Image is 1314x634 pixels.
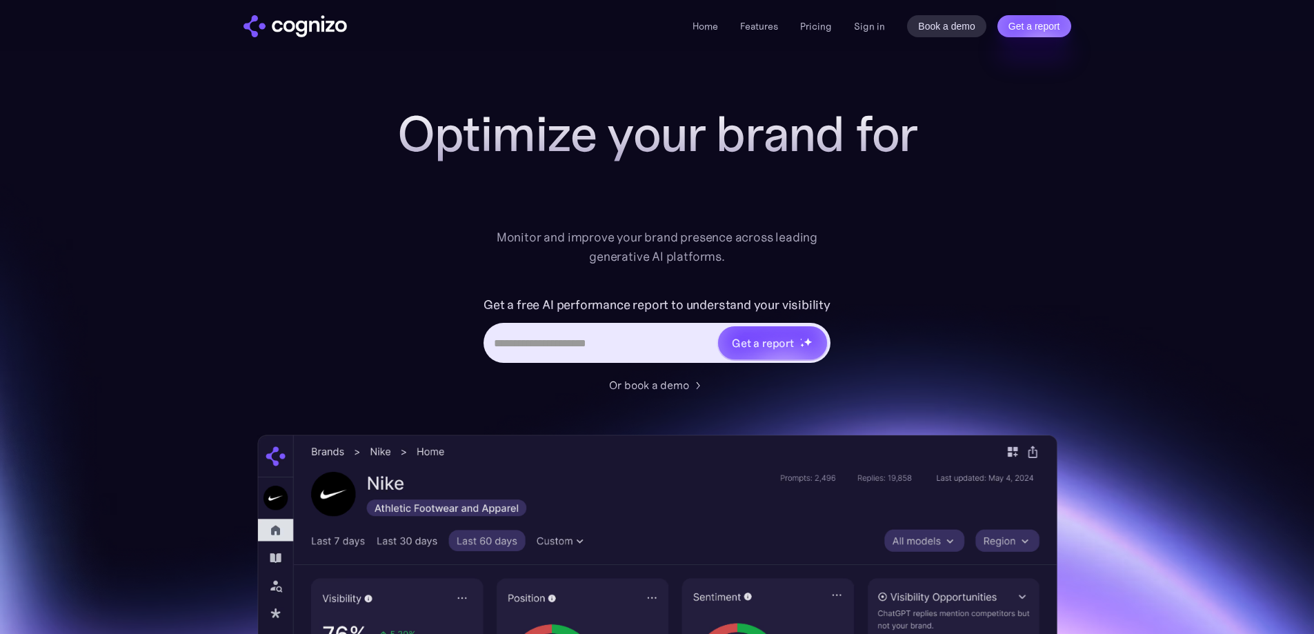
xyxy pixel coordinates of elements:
[243,15,347,37] a: home
[693,20,718,32] a: Home
[854,18,885,34] a: Sign in
[907,15,986,37] a: Book a demo
[243,15,347,37] img: cognizo logo
[732,335,794,351] div: Get a report
[740,20,778,32] a: Features
[800,20,832,32] a: Pricing
[381,106,933,161] h1: Optimize your brand for
[609,377,689,393] div: Or book a demo
[717,325,828,361] a: Get a reportstarstarstar
[800,343,805,348] img: star
[804,337,813,346] img: star
[800,338,802,340] img: star
[484,294,830,316] label: Get a free AI performance report to understand your visibility
[488,228,827,266] div: Monitor and improve your brand presence across leading generative AI platforms.
[609,377,706,393] a: Or book a demo
[484,294,830,370] form: Hero URL Input Form
[997,15,1071,37] a: Get a report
